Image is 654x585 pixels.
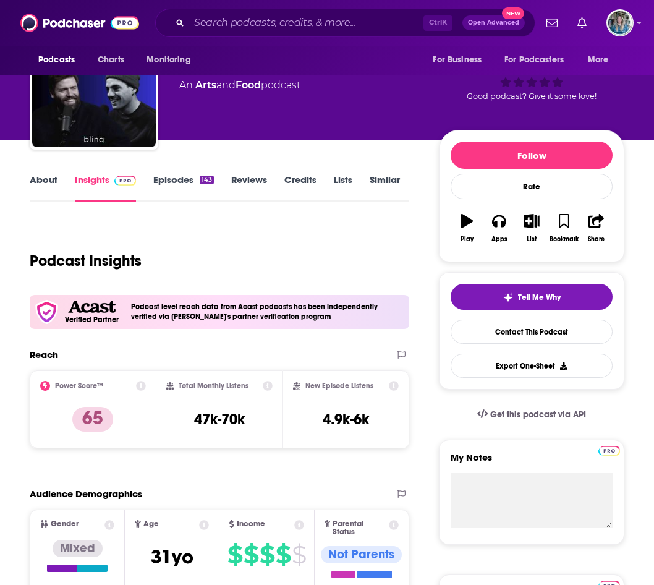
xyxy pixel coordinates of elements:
[260,545,274,565] span: $
[467,399,596,430] a: Get this podcast via API
[527,236,537,243] div: List
[231,174,267,202] a: Reviews
[483,206,515,250] button: Apps
[200,176,214,184] div: 143
[370,174,400,202] a: Similar
[194,410,245,429] h3: 47k-70k
[179,382,248,390] h2: Total Monthly Listens
[550,236,579,243] div: Bookmark
[451,206,483,250] button: Play
[114,176,136,186] img: Podchaser Pro
[541,12,563,33] a: Show notifications dropdown
[598,446,620,456] img: Podchaser Pro
[75,174,136,202] a: InsightsPodchaser Pro
[491,236,507,243] div: Apps
[244,545,258,565] span: $
[72,407,113,432] p: 65
[606,9,634,36] button: Show profile menu
[68,301,115,314] img: Acast
[462,15,525,30] button: Open AdvancedNew
[35,300,59,324] img: verfied icon
[38,51,75,69] span: Podcasts
[451,354,613,378] button: Export One-Sheet
[516,206,548,250] button: List
[276,545,291,565] span: $
[451,284,613,310] button: tell me why sparkleTell Me Why
[451,142,613,169] button: Follow
[30,488,142,500] h2: Audience Demographics
[548,206,580,250] button: Bookmark
[151,545,193,569] span: 31 yo
[237,520,265,528] span: Income
[284,174,316,202] a: Credits
[502,7,524,19] span: New
[588,236,605,243] div: Share
[32,23,156,147] img: The Go To Food Podcast
[30,48,91,72] button: open menu
[572,12,592,33] a: Show notifications dropdown
[433,51,482,69] span: For Business
[51,520,79,528] span: Gender
[588,51,609,69] span: More
[451,451,613,473] label: My Notes
[468,20,519,26] span: Open Advanced
[579,48,624,72] button: open menu
[195,79,216,91] a: Arts
[518,292,561,302] span: Tell Me Why
[461,236,474,243] div: Play
[467,92,597,101] span: Good podcast? Give it some love!
[323,410,369,429] h3: 4.9k-6k
[147,51,190,69] span: Monitoring
[55,382,103,390] h2: Power Score™
[606,9,634,36] img: User Profile
[98,51,124,69] span: Charts
[30,252,142,270] h1: Podcast Insights
[305,382,373,390] h2: New Episode Listens
[424,48,497,72] button: open menu
[131,302,404,321] h4: Podcast level reach data from Acast podcasts has been independently verified via [PERSON_NAME]'s ...
[606,9,634,36] span: Logged in as EllaDavidson
[333,520,386,536] span: Parental Status
[496,48,582,72] button: open menu
[503,292,513,302] img: tell me why sparkle
[216,79,236,91] span: and
[189,13,423,33] input: Search podcasts, credits, & more...
[90,48,132,72] a: Charts
[334,174,352,202] a: Lists
[321,546,402,563] div: Not Parents
[53,540,103,557] div: Mixed
[504,51,564,69] span: For Podcasters
[236,79,261,91] a: Food
[65,316,119,323] h5: Verified Partner
[143,520,159,528] span: Age
[451,320,613,344] a: Contact This Podcast
[179,78,300,93] div: An podcast
[580,206,613,250] button: Share
[155,9,535,37] div: Search podcasts, credits, & more...
[451,174,613,199] div: Rate
[30,349,58,361] h2: Reach
[153,174,214,202] a: Episodes143
[490,409,586,420] span: Get this podcast via API
[227,545,242,565] span: $
[30,174,57,202] a: About
[598,444,620,456] a: Pro website
[138,48,206,72] button: open menu
[20,11,139,35] img: Podchaser - Follow, Share and Rate Podcasts
[423,15,452,31] span: Ctrl K
[292,545,306,565] span: $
